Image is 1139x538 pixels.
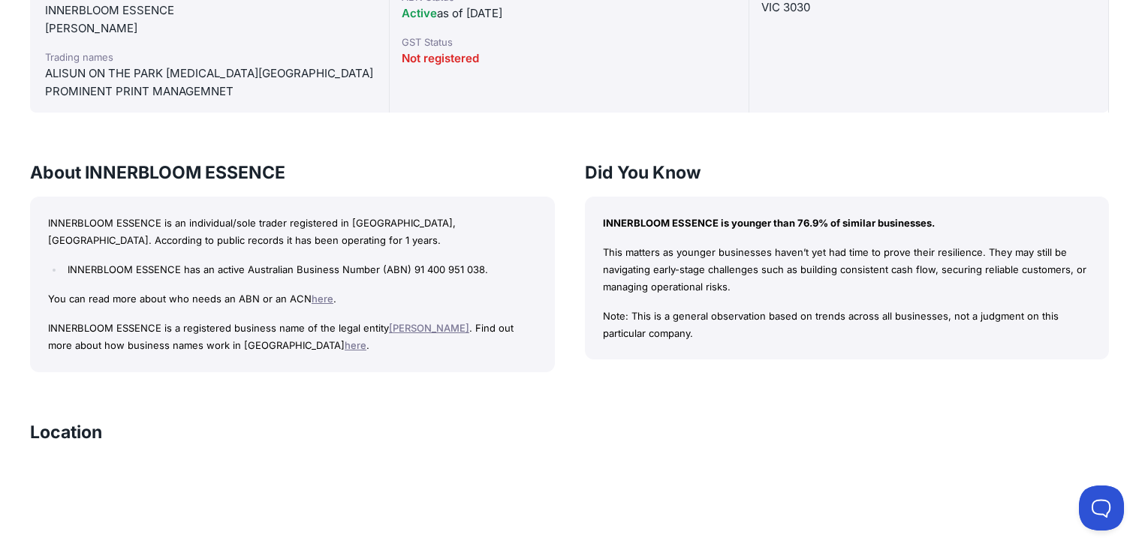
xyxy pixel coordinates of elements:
iframe: Toggle Customer Support [1079,485,1124,530]
a: here [312,293,333,305]
h3: Did You Know [585,161,1110,185]
p: INNERBLOOM ESSENCE is younger than 76.9% of similar businesses. [603,215,1092,232]
a: [PERSON_NAME] [389,322,469,334]
p: INNERBLOOM ESSENCE is a registered business name of the legal entity . Find out more about how bu... [48,320,537,354]
p: Note: This is a general observation based on trends across all businesses, not a judgment on this... [603,308,1092,342]
p: This matters as younger businesses haven’t yet had time to prove their resilience. They may still... [603,244,1092,295]
h3: About INNERBLOOM ESSENCE [30,161,555,185]
div: as of [DATE] [402,5,737,23]
div: GST Status [402,35,737,50]
p: You can read more about who needs an ABN or an ACN . [48,290,537,308]
a: here [345,339,366,351]
li: INNERBLOOM ESSENCE has an active Australian Business Number (ABN) 91 400 951 038. [64,261,536,278]
div: PROMINENT PRINT MANAGEMNET [45,83,374,101]
div: Trading names [45,50,374,65]
div: [PERSON_NAME] [45,20,374,38]
span: Not registered [402,51,479,65]
h3: Location [30,420,102,444]
div: ALISUN ON THE PARK [MEDICAL_DATA][GEOGRAPHIC_DATA] [45,65,374,83]
span: Active [402,6,437,20]
div: INNERBLOOM ESSENCE [45,2,374,20]
p: INNERBLOOM ESSENCE is an individual/sole trader registered in [GEOGRAPHIC_DATA], [GEOGRAPHIC_DATA... [48,215,537,249]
